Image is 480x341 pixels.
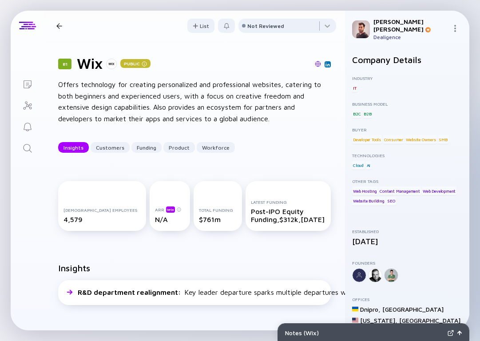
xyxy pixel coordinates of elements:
div: 81 [58,59,71,69]
div: Customers [91,141,130,155]
img: United States Flag [352,317,358,323]
div: Public [120,59,151,68]
div: Dealigence [373,34,448,40]
div: SEO [386,197,396,206]
div: N/A [155,215,185,223]
button: Insights [58,142,89,153]
div: Buyer [352,127,462,132]
button: Funding [131,142,162,153]
div: Established [352,229,462,234]
button: Workforce [197,142,235,153]
div: Key leader departure sparks multiple departures within months. [78,288,387,296]
div: AI [366,161,372,170]
a: Investor Map [11,94,44,115]
img: Ukraine Flag [352,306,358,312]
div: [DEMOGRAPHIC_DATA] Employees [63,207,141,213]
div: [PERSON_NAME] [PERSON_NAME] [373,18,448,33]
div: Latest Funding [251,199,325,205]
div: B2C [352,109,361,118]
div: [DATE] [352,237,462,246]
img: Wix Linkedin Page [325,62,330,67]
div: beta [166,206,175,213]
div: IT [352,83,357,92]
h1: Wix [77,55,103,72]
h2: Insights [58,263,90,273]
div: Developer Tools [352,135,382,144]
div: Other Tags [352,178,462,184]
div: Web Development [422,186,456,195]
div: Not Reviewed [247,23,284,29]
div: Consumer [383,135,404,144]
div: Offers technology for creating personalized and professional websites, catering to both beginners... [58,79,331,124]
button: Customers [91,142,130,153]
div: [GEOGRAPHIC_DATA] [399,317,460,324]
div: Technologies [352,153,462,158]
button: Product [163,142,195,153]
a: Search [11,137,44,158]
img: Menu [452,25,459,32]
div: Content Management [379,186,420,195]
div: Business Model [352,101,462,107]
div: Web Hosting [352,186,378,195]
div: Insights [58,141,89,155]
div: $761m [199,215,237,223]
div: Total Funding [199,207,237,213]
img: Wix Website [315,61,321,67]
button: List [187,19,214,33]
div: Dnipro , [360,305,381,313]
div: 4,579 [63,215,141,223]
div: Workforce [197,141,235,155]
div: B2B [363,109,372,118]
div: Product [163,141,195,155]
div: SMB [438,135,448,144]
div: ARR [155,206,185,213]
div: Cloud [352,161,365,170]
div: Website Building [352,197,385,206]
div: Funding [131,141,162,155]
div: Offices [352,297,462,302]
span: R&D department realignment : [78,288,182,296]
a: Lists [11,73,44,94]
img: Expand Notes [448,330,454,336]
div: Notes ( Wix ) [285,329,444,337]
div: Industry [352,75,462,81]
div: Post-IPO Equity Funding, $312k, [DATE] [251,207,325,223]
img: Gil Profile Picture [352,20,370,38]
div: [GEOGRAPHIC_DATA] [382,305,444,313]
h2: Company Details [352,55,462,65]
div: Website Owners [405,135,436,144]
div: Founders [352,260,462,266]
a: Reminders [11,115,44,137]
img: Open Notes [457,331,462,335]
div: [US_STATE] , [360,317,397,324]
